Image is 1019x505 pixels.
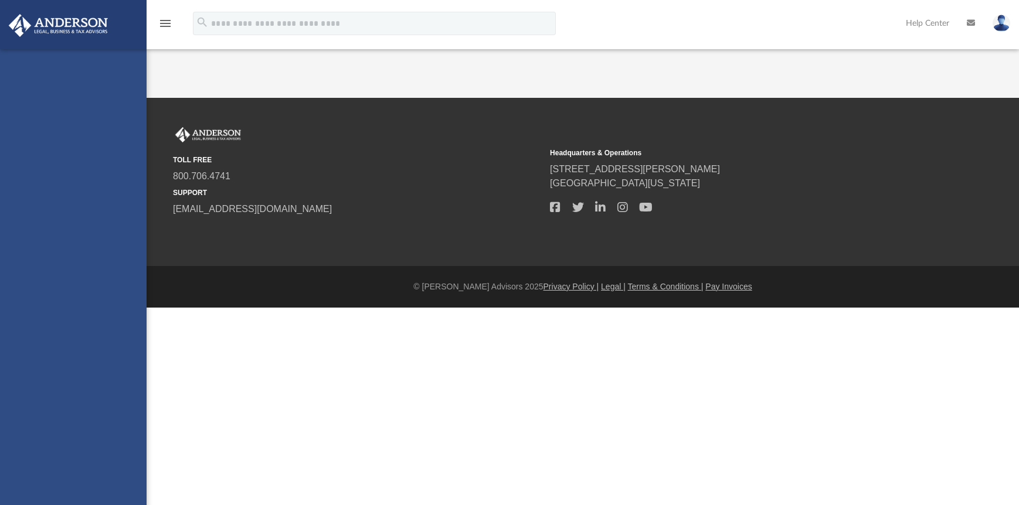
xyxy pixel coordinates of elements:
a: Pay Invoices [705,282,752,291]
a: Terms & Conditions | [628,282,704,291]
small: TOLL FREE [173,155,542,165]
small: Headquarters & Operations [550,148,919,158]
img: Anderson Advisors Platinum Portal [173,127,243,142]
a: 800.706.4741 [173,171,230,181]
a: menu [158,22,172,30]
a: [EMAIL_ADDRESS][DOMAIN_NAME] [173,204,332,214]
i: search [196,16,209,29]
img: Anderson Advisors Platinum Portal [5,14,111,37]
a: [STREET_ADDRESS][PERSON_NAME] [550,164,720,174]
img: User Pic [993,15,1010,32]
a: [GEOGRAPHIC_DATA][US_STATE] [550,178,700,188]
a: Legal | [601,282,626,291]
i: menu [158,16,172,30]
small: SUPPORT [173,187,542,198]
a: Privacy Policy | [544,282,599,291]
div: © [PERSON_NAME] Advisors 2025 [147,281,1019,293]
